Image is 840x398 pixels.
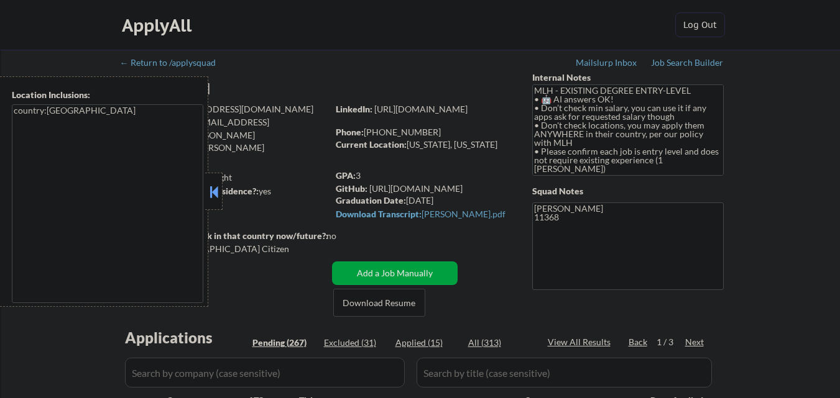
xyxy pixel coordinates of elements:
[120,58,228,70] a: ← Return to /applysquad
[675,12,725,37] button: Log Out
[122,103,328,115] div: [EMAIL_ADDRESS][DOMAIN_NAME]
[532,185,724,197] div: Squad Notes
[252,337,315,349] div: Pending (267)
[121,129,328,166] div: [PERSON_NAME][EMAIL_ADDRESS][PERSON_NAME][DOMAIN_NAME]
[336,183,367,194] strong: GitHub:
[324,337,386,349] div: Excluded (31)
[336,138,512,151] div: [US_STATE], [US_STATE]
[121,171,328,184] div: 15 sent / 200 bought
[685,336,705,348] div: Next
[125,358,405,387] input: Search by company (case sensitive)
[369,183,463,194] a: [URL][DOMAIN_NAME]
[336,170,514,182] div: 3
[336,210,509,219] div: [PERSON_NAME].pdf
[120,58,228,67] div: ← Return to /applysquad
[121,199,328,211] div: $80,000
[651,58,724,67] div: Job Search Builder
[122,15,195,36] div: ApplyAll
[336,104,372,114] strong: LinkedIn:
[326,230,362,242] div: no
[336,195,406,206] strong: Graduation Date:
[576,58,638,70] a: Mailslurp Inbox
[121,243,331,255] div: Yes, I am a [DEMOGRAPHIC_DATA] Citizen
[332,261,458,285] button: Add a Job Manually
[12,89,203,101] div: Location Inclusions:
[333,289,425,317] button: Download Resume
[576,58,638,67] div: Mailslurp Inbox
[336,139,407,150] strong: Current Location:
[336,127,364,137] strong: Phone:
[657,336,685,348] div: 1 / 3
[336,209,422,219] strong: Download Transcript:
[417,358,712,387] input: Search by title (case sensitive)
[548,336,614,348] div: View All Results
[395,337,458,349] div: Applied (15)
[336,170,356,181] strong: GPA:
[336,126,512,138] div: [PHONE_NUMBER]
[336,209,509,227] a: Download Transcript:[PERSON_NAME].pdf
[121,81,377,96] div: [PERSON_NAME]
[336,194,512,207] div: [DATE]
[121,230,328,241] strong: Will need Visa to work in that country now/future?:
[651,58,724,70] a: Job Search Builder
[374,104,468,114] a: [URL][DOMAIN_NAME]
[468,337,530,349] div: All (313)
[122,116,328,140] div: [EMAIL_ADDRESS][DOMAIN_NAME]
[629,336,648,348] div: Back
[532,71,724,84] div: Internal Notes
[125,330,248,345] div: Applications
